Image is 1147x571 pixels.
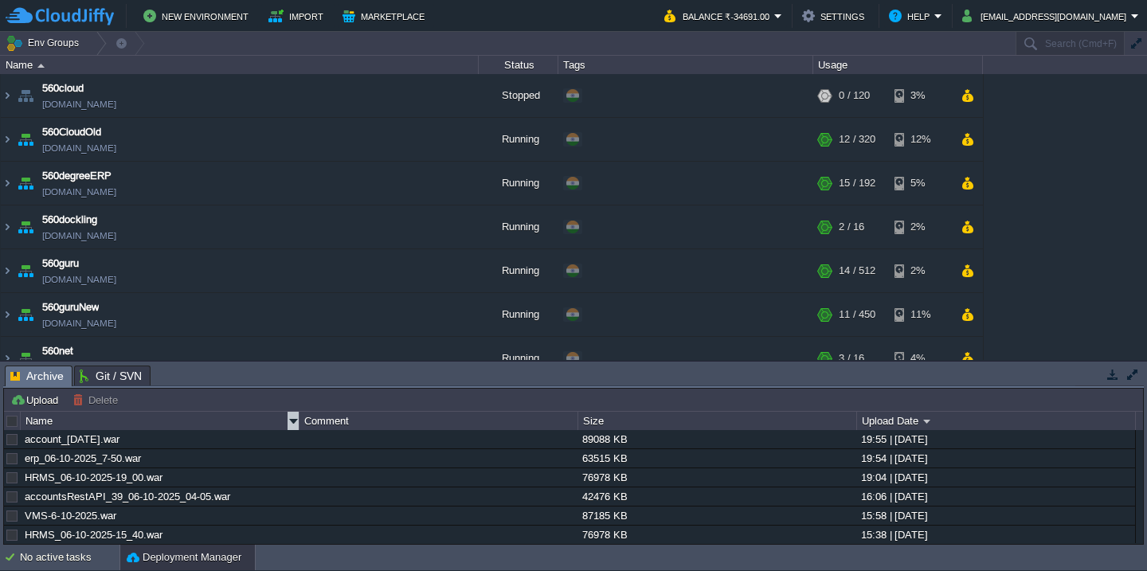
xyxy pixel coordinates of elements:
[72,393,123,407] button: Delete
[6,32,84,54] button: Env Groups
[857,430,1134,448] div: 19:55 | [DATE]
[14,337,37,380] img: AMDAwAAAACH5BAEAAAAALAAAAAABAAEAAAICRAEAOw==
[42,140,116,156] a: [DOMAIN_NAME]
[559,56,812,74] div: Tags
[895,205,946,248] div: 2%
[839,118,875,161] div: 12 / 320
[895,162,946,205] div: 5%
[895,249,946,292] div: 2%
[42,96,116,112] a: [DOMAIN_NAME]
[839,162,875,205] div: 15 / 192
[42,124,101,140] a: 560CloudOld
[479,118,558,161] div: Running
[857,506,1134,525] div: 15:58 | [DATE]
[25,529,162,541] a: HRMS_06-10-2025-15_40.war
[895,118,946,161] div: 12%
[839,249,875,292] div: 14 / 512
[839,337,864,380] div: 3 / 16
[127,549,241,565] button: Deployment Manager
[895,74,946,117] div: 3%
[1080,507,1131,555] iframe: chat widget
[578,468,855,487] div: 76978 KB
[889,6,934,25] button: Help
[14,205,37,248] img: AMDAwAAAACH5BAEAAAAALAAAAAABAAEAAAICRAEAOw==
[42,359,116,375] a: [DOMAIN_NAME]
[857,468,1134,487] div: 19:04 | [DATE]
[42,80,84,96] a: 560cloud
[839,293,875,336] div: 11 / 450
[858,412,1135,430] div: Upload Date
[42,343,73,359] a: 560net
[479,205,558,248] div: Running
[578,487,855,506] div: 42476 KB
[42,184,116,200] a: [DOMAIN_NAME]
[42,228,116,244] span: [DOMAIN_NAME]
[479,74,558,117] div: Stopped
[10,366,64,386] span: Archive
[14,162,37,205] img: AMDAwAAAACH5BAEAAAAALAAAAAABAAEAAAICRAEAOw==
[25,471,162,483] a: HRMS_06-10-2025-19_00.war
[42,315,116,331] a: [DOMAIN_NAME]
[839,205,864,248] div: 2 / 16
[300,412,577,430] div: Comment
[578,526,855,544] div: 76978 KB
[1,205,14,248] img: AMDAwAAAACH5BAEAAAAALAAAAAABAAEAAAICRAEAOw==
[664,6,774,25] button: Balance ₹-34691.00
[1,74,14,117] img: AMDAwAAAACH5BAEAAAAALAAAAAABAAEAAAICRAEAOw==
[479,337,558,380] div: Running
[37,64,45,68] img: AMDAwAAAACH5BAEAAAAALAAAAAABAAEAAAICRAEAOw==
[1,118,14,161] img: AMDAwAAAACH5BAEAAAAALAAAAAABAAEAAAICRAEAOw==
[10,393,63,407] button: Upload
[42,256,79,272] a: 560guru
[578,506,855,525] div: 87185 KB
[1,337,14,380] img: AMDAwAAAACH5BAEAAAAALAAAAAABAAEAAAICRAEAOw==
[2,56,478,74] div: Name
[578,449,855,467] div: 63515 KB
[857,449,1134,467] div: 19:54 | [DATE]
[857,487,1134,506] div: 16:06 | [DATE]
[42,212,97,228] a: 560dockling
[578,430,855,448] div: 89088 KB
[20,545,119,570] div: No active tasks
[25,491,230,503] a: accountsRestAPI_39_06-10-2025_04-05.war
[14,293,37,336] img: AMDAwAAAACH5BAEAAAAALAAAAAABAAEAAAICRAEAOw==
[895,293,946,336] div: 11%
[343,6,429,25] button: Marketplace
[857,526,1134,544] div: 15:38 | [DATE]
[14,74,37,117] img: AMDAwAAAACH5BAEAAAAALAAAAAABAAEAAAICRAEAOw==
[480,56,558,74] div: Status
[14,249,37,292] img: AMDAwAAAACH5BAEAAAAALAAAAAABAAEAAAICRAEAOw==
[802,6,869,25] button: Settings
[479,162,558,205] div: Running
[6,6,114,26] img: CloudJiffy
[579,412,856,430] div: Size
[22,412,299,430] div: Name
[895,337,946,380] div: 4%
[1,162,14,205] img: AMDAwAAAACH5BAEAAAAALAAAAAABAAEAAAICRAEAOw==
[25,452,141,464] a: erp_06-10-2025_7-50.war
[839,74,870,117] div: 0 / 120
[42,168,112,184] a: 560degreeERP
[479,293,558,336] div: Running
[814,56,982,74] div: Usage
[143,6,253,25] button: New Environment
[80,366,142,385] span: Git / SVN
[25,433,119,445] a: account_[DATE].war
[1,293,14,336] img: AMDAwAAAACH5BAEAAAAALAAAAAABAAEAAAICRAEAOw==
[1,249,14,292] img: AMDAwAAAACH5BAEAAAAALAAAAAABAAEAAAICRAEAOw==
[25,510,116,522] a: VMS-6-10-2025.war
[14,118,37,161] img: AMDAwAAAACH5BAEAAAAALAAAAAABAAEAAAICRAEAOw==
[479,249,558,292] div: Running
[268,6,328,25] button: Import
[42,299,99,315] a: 560guruNew
[962,6,1131,25] button: [EMAIL_ADDRESS][DOMAIN_NAME]
[42,272,116,287] a: [DOMAIN_NAME]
